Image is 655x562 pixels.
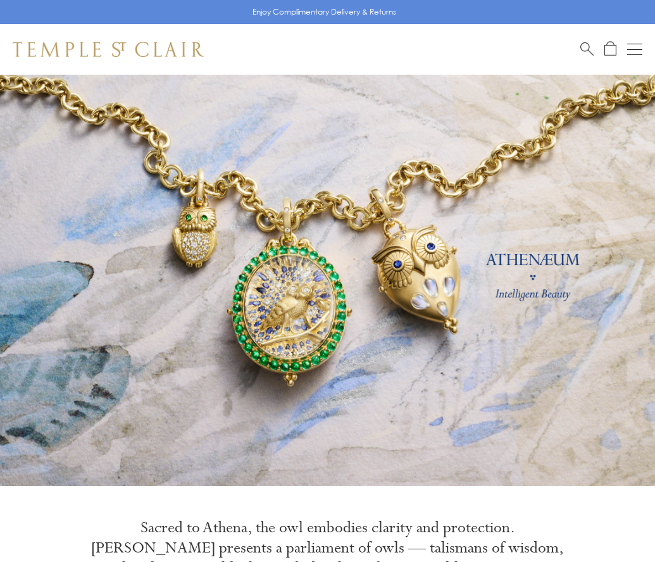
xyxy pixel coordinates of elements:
a: Open Shopping Bag [604,41,616,57]
button: Open navigation [627,42,642,57]
p: Enjoy Complimentary Delivery & Returns [253,6,396,18]
img: Temple St. Clair [13,42,204,57]
a: Search [580,41,594,57]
